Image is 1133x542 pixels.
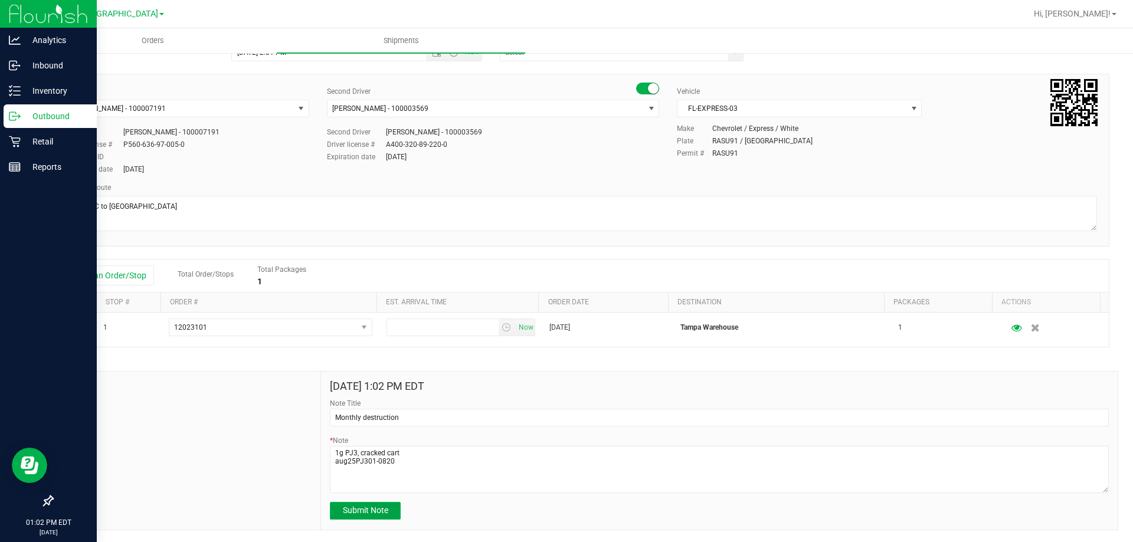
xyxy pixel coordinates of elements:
a: Orders [28,28,277,53]
label: Second Driver [327,86,371,97]
span: select [644,100,659,117]
a: Packages [893,298,929,306]
p: [DATE] [5,528,91,537]
span: select [499,319,516,336]
label: Plate [677,136,712,146]
span: Total Order/Stops [178,270,234,278]
label: Driver license # [327,139,386,150]
p: Inventory [21,84,91,98]
div: [PERSON_NAME] - 100007191 [123,127,220,137]
span: select [906,100,921,117]
p: Tampa Warehouse [680,322,884,333]
p: Retail [21,134,91,149]
div: P560-636-97-005-0 [123,139,185,150]
button: Add an Order/Stop [61,265,154,285]
strong: 1 [257,277,262,286]
div: A400-320-89-220-0 [386,139,447,150]
p: 01:02 PM EDT [5,517,91,528]
button: Submit Note [330,502,401,520]
a: Stop # [106,298,129,306]
span: 1 [103,322,107,333]
span: [PERSON_NAME] - 100007191 [70,104,166,113]
label: Second Driver [327,127,386,137]
qrcode: 20250929-001 [1050,79,1098,126]
inline-svg: Retail [9,136,21,147]
p: Outbound [21,109,91,123]
p: Inbound [21,58,91,73]
span: Total Packages [257,265,306,274]
div: RASU91 [712,148,738,159]
span: Set Current date [516,319,536,336]
label: Permit # [677,148,712,159]
div: [DATE] [386,152,407,162]
label: Expiration date [327,152,386,162]
div: RASU91 / [GEOGRAPHIC_DATA] [712,136,813,146]
span: [DATE] [549,322,570,333]
img: Scan me! [1050,79,1098,126]
div: [DATE] [123,164,144,175]
span: Submit Note [343,505,388,515]
p: Reports [21,160,91,174]
span: select [294,100,309,117]
inline-svg: Inbound [9,60,21,71]
span: [GEOGRAPHIC_DATA] [77,9,158,19]
div: Chevrolet / Express / White [712,123,798,134]
h4: [DATE] 1:02 PM EDT [330,380,1109,392]
p: Analytics [21,33,91,47]
span: Orders [126,35,180,46]
a: Shipments [277,28,525,53]
span: 1 [898,322,902,333]
iframe: Resource center [12,448,47,483]
span: select [356,319,371,336]
span: Notes [61,380,312,395]
a: Est. arrival time [386,298,447,306]
div: [PERSON_NAME] - 100003569 [386,127,482,137]
inline-svg: Outbound [9,110,21,122]
span: Hi, [PERSON_NAME]! [1034,9,1111,18]
inline-svg: Reports [9,161,21,173]
label: Note [330,435,348,446]
label: Vehicle [677,86,700,97]
a: Order date [548,298,589,306]
span: FL-EXPRESS-03 [677,100,906,117]
a: Destination [677,298,722,306]
a: Order # [170,298,198,306]
span: 12023101 [174,323,207,331]
th: Actions [992,293,1100,313]
span: Shipments [368,35,435,46]
inline-svg: Inventory [9,85,21,97]
span: select [515,319,535,336]
label: Note Title [330,398,361,409]
inline-svg: Analytics [9,34,21,46]
span: [PERSON_NAME] - 100003569 [332,104,428,113]
label: Make [677,123,712,134]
